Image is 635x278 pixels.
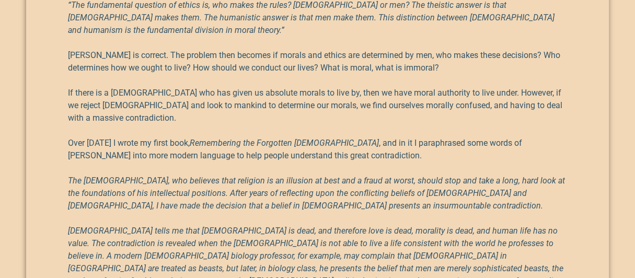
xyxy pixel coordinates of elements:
em: The [DEMOGRAPHIC_DATA], who believes that religion is an illusion at best and a fraud at worst, s... [68,176,565,211]
em: Remembering the Forgotten [DEMOGRAPHIC_DATA] [190,138,379,148]
p: [PERSON_NAME] is correct. The problem then becomes if morals and ethics are determined by men, wh... [68,49,567,74]
p: If there is a [DEMOGRAPHIC_DATA] who has given us absolute morals to live by, then we have moral ... [68,87,567,124]
p: Over [DATE] I wrote my first book, , and in it I paraphrased some words of [PERSON_NAME] into mor... [68,137,567,162]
